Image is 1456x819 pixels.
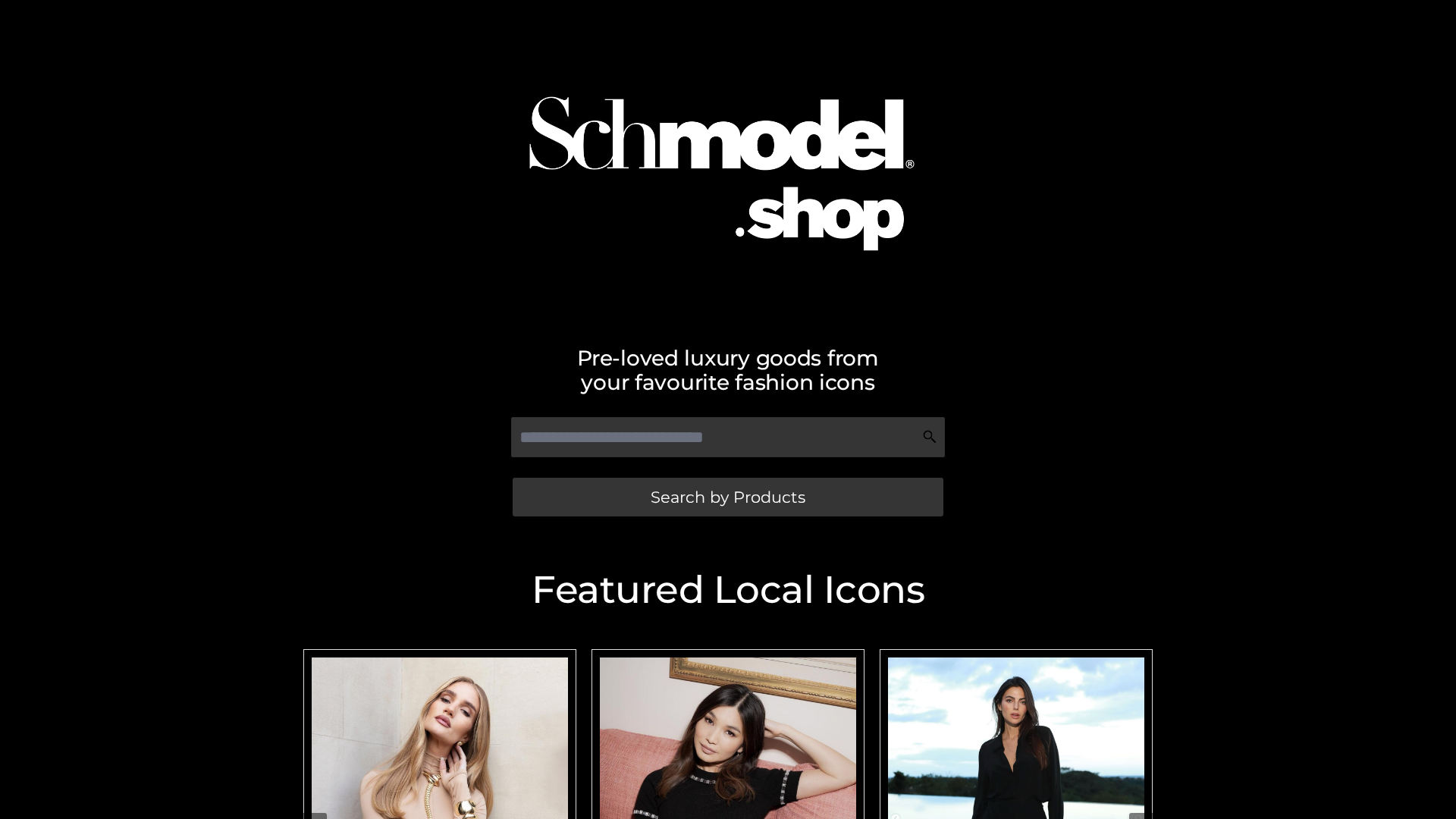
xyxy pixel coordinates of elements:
img: Search Icon [922,429,937,444]
a: Search by Products [513,478,943,516]
h2: Featured Local Icons​ [296,571,1160,609]
h2: Pre-loved luxury goods from your favourite fashion icons [296,346,1160,394]
span: Search by Products [651,489,805,505]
